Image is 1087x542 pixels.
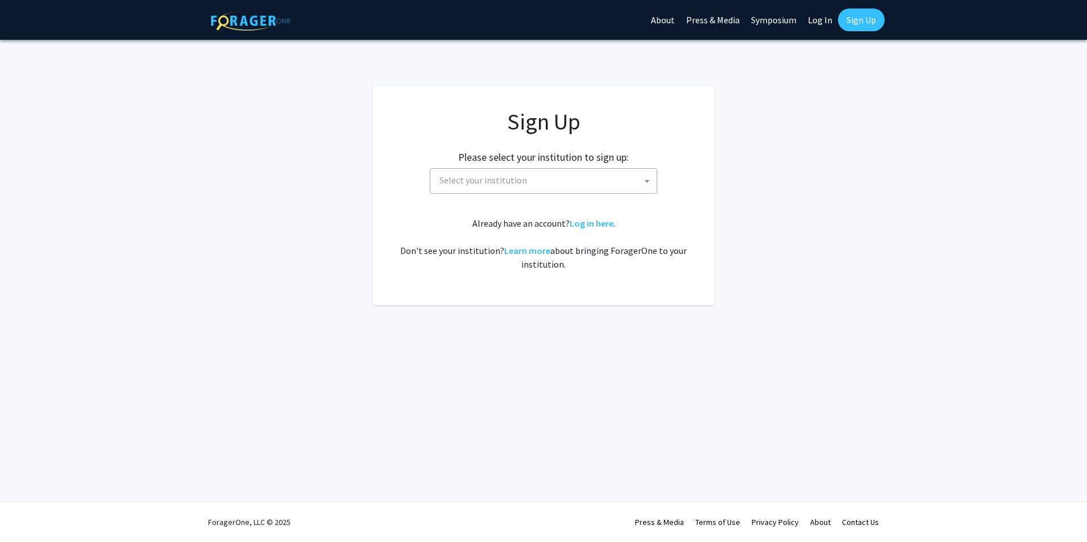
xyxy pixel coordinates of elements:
[430,168,657,194] span: Select your institution
[635,517,684,527] a: Press & Media
[396,216,691,271] div: Already have an account? . Don't see your institution? about bringing ForagerOne to your institut...
[570,218,613,229] a: Log in here
[208,502,291,542] div: ForagerOne, LLC © 2025
[396,108,691,135] h1: Sign Up
[439,174,527,186] span: Select your institution
[504,245,550,256] a: Learn more about bringing ForagerOne to your institution
[842,517,879,527] a: Contact Us
[752,517,799,527] a: Privacy Policy
[810,517,831,527] a: About
[838,9,885,31] a: Sign Up
[458,151,629,164] h2: Please select your institution to sign up:
[435,169,657,192] span: Select your institution
[211,11,291,31] img: ForagerOne Logo
[695,517,740,527] a: Terms of Use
